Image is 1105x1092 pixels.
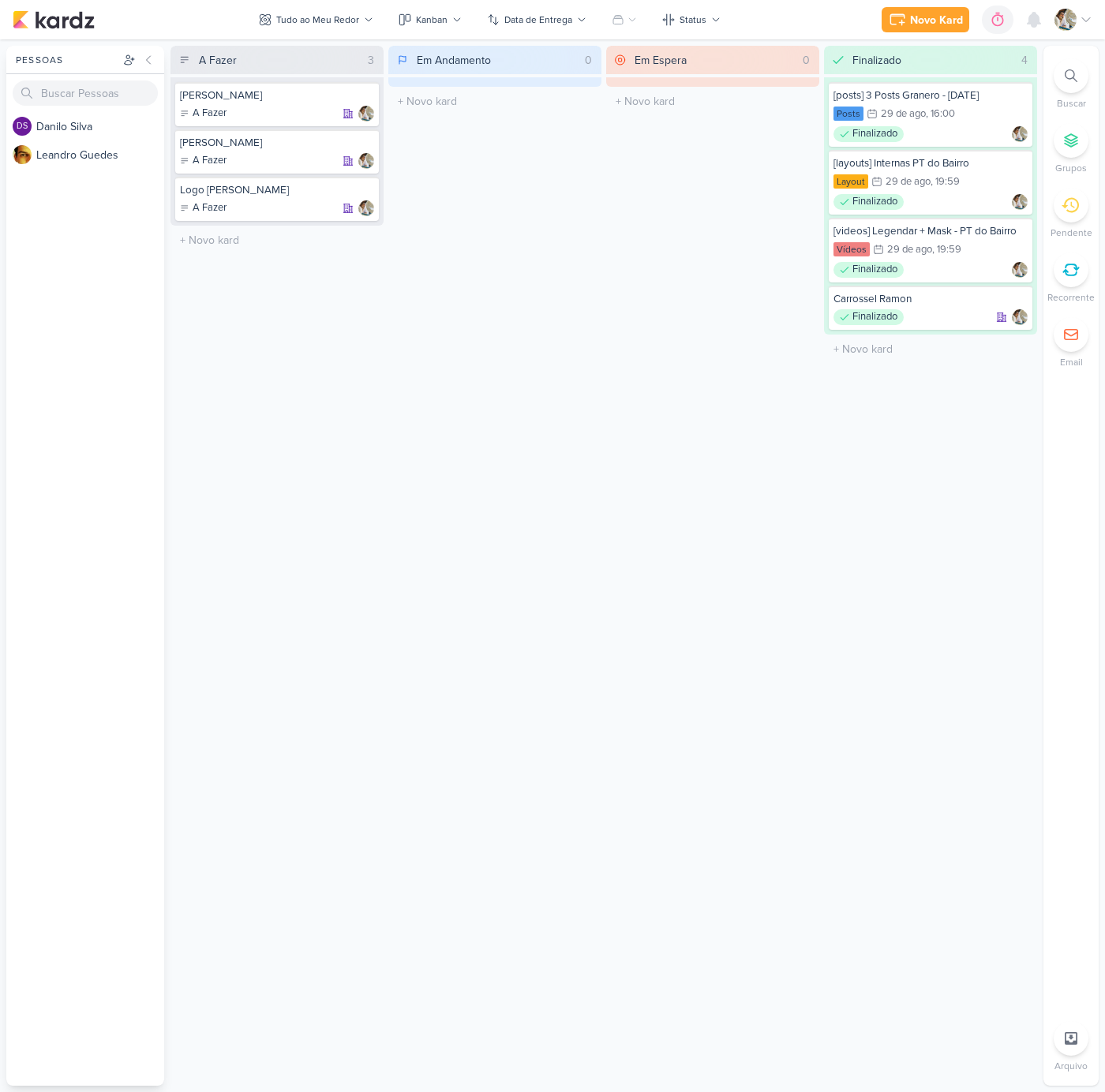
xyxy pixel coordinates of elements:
div: A Fazer [199,52,237,69]
div: Responsável: Raphael Simas [1012,194,1028,210]
div: Responsável: Raphael Simas [358,106,374,122]
p: Grupos [1055,161,1087,175]
img: Raphael Simas [358,153,374,169]
div: 0 [579,52,598,69]
p: A Fazer [193,153,227,169]
button: Novo Kard [882,7,969,32]
p: Finalizado [852,194,897,210]
p: Finalizado [852,309,897,325]
div: [videos] Legendar + Mask - PT do Bairro [833,224,1028,238]
img: Leandro Guedes [13,145,32,164]
div: D a n i l o S i l v a [36,118,164,135]
p: A Fazer [193,200,227,216]
p: Email [1060,355,1083,369]
div: , 19:59 [931,177,960,187]
div: Em Espera [635,52,687,69]
p: Buscar [1057,96,1086,110]
img: Raphael Simas [358,106,374,122]
div: Finalizado [833,309,904,325]
div: 3 [361,52,380,69]
div: Antoni Olhos Maria [180,88,374,103]
p: Finalizado [852,126,897,142]
div: Antoni Vídeo [180,136,374,150]
p: Arquivo [1054,1059,1088,1073]
img: Raphael Simas [358,200,374,216]
img: Raphael Simas [1012,309,1028,325]
div: Finalizado [852,52,901,69]
div: Danilo Silva [13,117,32,136]
div: A Fazer [180,106,227,122]
img: Raphael Simas [1012,194,1028,210]
div: , 16:00 [926,109,955,119]
div: Responsável: Raphael Simas [358,153,374,169]
img: Raphael Simas [1012,262,1028,278]
div: Finalizado [833,262,904,278]
p: A Fazer [193,106,227,122]
p: Recorrente [1047,290,1095,305]
p: Finalizado [852,262,897,278]
div: [posts] 3 Posts Granero - Setembro 2025 [833,88,1028,103]
div: Responsável: Raphael Simas [1012,262,1028,278]
div: Pessoas [13,53,120,67]
div: Finalizado [833,194,904,210]
div: A Fazer [180,153,227,169]
div: Novo Kard [910,12,963,28]
div: 29 de ago [881,109,926,119]
div: 29 de ago [886,177,931,187]
li: Ctrl + F [1043,58,1099,110]
div: A Fazer [180,200,227,216]
div: 4 [1015,52,1034,69]
div: Responsável: Raphael Simas [1012,126,1028,142]
img: kardz.app [13,10,95,29]
div: Finalizado [833,126,904,142]
div: , 19:59 [932,245,961,255]
img: Raphael Simas [1012,126,1028,142]
input: + Novo kard [609,90,816,113]
div: 29 de ago [887,245,932,255]
div: Logo Ramon [180,183,374,197]
div: Em Andamento [417,52,491,69]
input: + Novo kard [391,90,598,113]
div: [layouts] Internas PT do Bairro [833,156,1028,170]
div: Posts [833,107,863,121]
p: Pendente [1051,226,1092,240]
div: L e a n d r o G u e d e s [36,147,164,163]
input: + Novo kard [827,338,1034,361]
img: Raphael Simas [1054,9,1077,31]
div: Responsável: Raphael Simas [1012,309,1028,325]
input: + Novo kard [174,229,380,252]
p: DS [17,122,28,131]
div: Carrossel Ramon [833,292,1028,306]
div: 0 [796,52,816,69]
div: Layout [833,174,868,189]
div: Responsável: Raphael Simas [358,200,374,216]
div: Vídeos [833,242,870,256]
input: Buscar Pessoas [13,80,158,106]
